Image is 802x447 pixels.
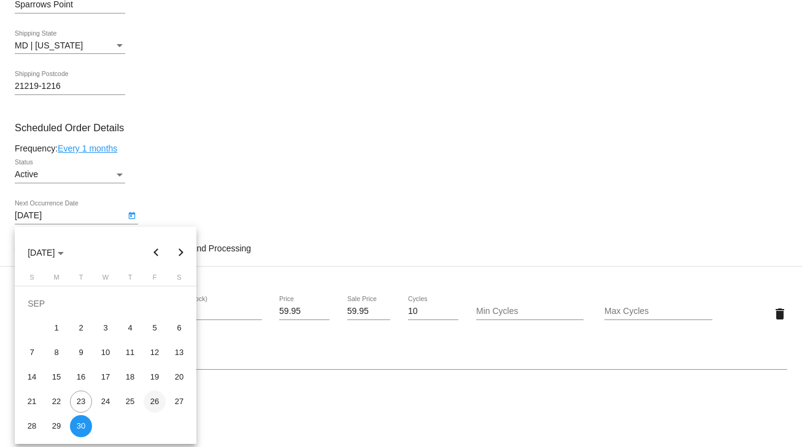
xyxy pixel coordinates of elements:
td: September 30, 2025 [69,414,93,438]
td: September 26, 2025 [142,389,167,414]
td: September 20, 2025 [167,365,191,389]
th: Friday [142,273,167,286]
td: September 7, 2025 [20,340,44,365]
td: September 19, 2025 [142,365,167,389]
div: 29 [45,415,67,437]
div: 11 [119,342,141,364]
td: September 6, 2025 [167,316,191,340]
button: Choose month and year [18,240,74,265]
td: September 29, 2025 [44,414,69,438]
th: Tuesday [69,273,93,286]
div: 30 [70,415,92,437]
td: September 1, 2025 [44,316,69,340]
div: 6 [168,317,190,339]
div: 8 [45,342,67,364]
th: Thursday [118,273,142,286]
button: Next month [169,240,193,265]
div: 15 [45,366,67,388]
button: Previous month [144,240,169,265]
td: September 5, 2025 [142,316,167,340]
div: 9 [70,342,92,364]
td: September 27, 2025 [167,389,191,414]
td: September 16, 2025 [69,365,93,389]
td: September 10, 2025 [93,340,118,365]
td: September 8, 2025 [44,340,69,365]
div: 12 [144,342,166,364]
div: 22 [45,391,67,413]
div: 16 [70,366,92,388]
th: Sunday [20,273,44,286]
span: [DATE] [28,248,64,258]
td: September 23, 2025 [69,389,93,414]
div: 10 [94,342,117,364]
td: September 9, 2025 [69,340,93,365]
td: September 25, 2025 [118,389,142,414]
div: 27 [168,391,190,413]
div: 23 [70,391,92,413]
div: 17 [94,366,117,388]
th: Monday [44,273,69,286]
td: SEP [20,291,191,316]
td: September 11, 2025 [118,340,142,365]
td: September 22, 2025 [44,389,69,414]
div: 14 [21,366,43,388]
div: 5 [144,317,166,339]
div: 1 [45,317,67,339]
div: 2 [70,317,92,339]
td: September 14, 2025 [20,365,44,389]
div: 13 [168,342,190,364]
div: 28 [21,415,43,437]
td: September 12, 2025 [142,340,167,365]
td: September 13, 2025 [167,340,191,365]
div: 26 [144,391,166,413]
td: September 21, 2025 [20,389,44,414]
div: 24 [94,391,117,413]
td: September 2, 2025 [69,316,93,340]
div: 4 [119,317,141,339]
td: September 4, 2025 [118,316,142,340]
td: September 24, 2025 [93,389,118,414]
th: Wednesday [93,273,118,286]
div: 3 [94,317,117,339]
td: September 3, 2025 [93,316,118,340]
td: September 17, 2025 [93,365,118,389]
td: September 18, 2025 [118,365,142,389]
div: 25 [119,391,141,413]
div: 7 [21,342,43,364]
td: September 15, 2025 [44,365,69,389]
td: September 28, 2025 [20,414,44,438]
div: 18 [119,366,141,388]
th: Saturday [167,273,191,286]
div: 20 [168,366,190,388]
div: 19 [144,366,166,388]
div: 21 [21,391,43,413]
